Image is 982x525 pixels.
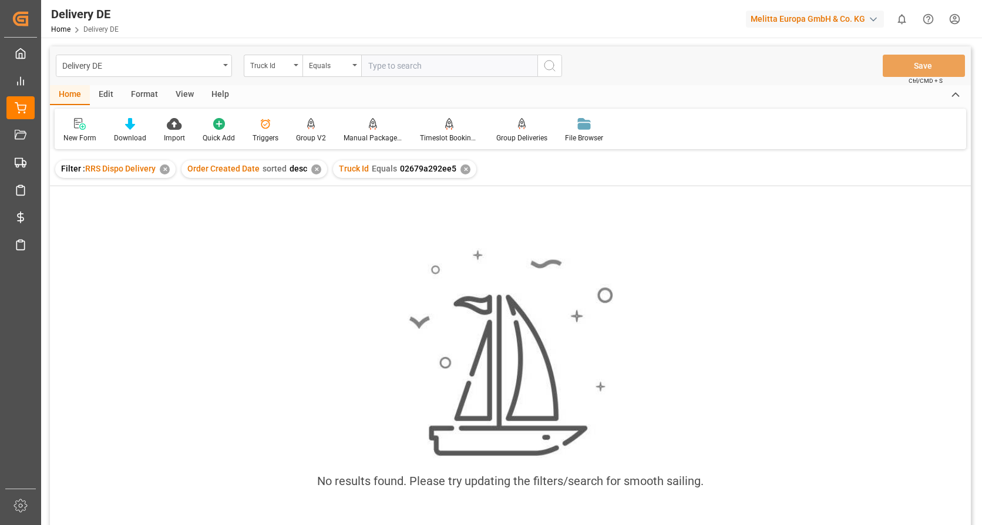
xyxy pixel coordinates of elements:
button: Save [883,55,965,77]
div: Equals [309,58,349,71]
span: 02679a292ee5 [400,164,456,173]
div: Timeslot Booking Report [420,133,479,143]
button: open menu [302,55,361,77]
span: desc [290,164,307,173]
div: Home [50,85,90,105]
button: Melitta Europa GmbH & Co. KG [746,8,889,30]
div: Help [203,85,238,105]
div: File Browser [565,133,603,143]
div: No results found. Please try updating the filters/search for smooth sailing. [317,472,704,490]
span: RRS Dispo Delivery [85,164,156,173]
span: Equals [372,164,397,173]
div: Download [114,133,146,143]
div: Manual Package TypeDetermination [344,133,402,143]
div: Import [164,133,185,143]
button: open menu [56,55,232,77]
button: Help Center [915,6,941,32]
div: Group V2 [296,133,326,143]
span: Ctrl/CMD + S [909,76,943,85]
span: Order Created Date [187,164,260,173]
button: search button [537,55,562,77]
div: ✕ [311,164,321,174]
div: Group Deliveries [496,133,547,143]
div: Delivery DE [51,5,119,23]
input: Type to search [361,55,537,77]
div: Delivery DE [62,58,219,72]
div: Melitta Europa GmbH & Co. KG [746,11,884,28]
span: sorted [263,164,287,173]
div: Edit [90,85,122,105]
div: Truck Id [250,58,290,71]
div: Format [122,85,167,105]
div: ✕ [160,164,170,174]
div: New Form [63,133,96,143]
div: View [167,85,203,105]
div: Triggers [253,133,278,143]
div: ✕ [460,164,470,174]
div: Quick Add [203,133,235,143]
button: open menu [244,55,302,77]
span: Truck Id [339,164,369,173]
button: show 0 new notifications [889,6,915,32]
img: smooth_sailing.jpeg [408,248,613,459]
span: Filter : [61,164,85,173]
a: Home [51,25,70,33]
